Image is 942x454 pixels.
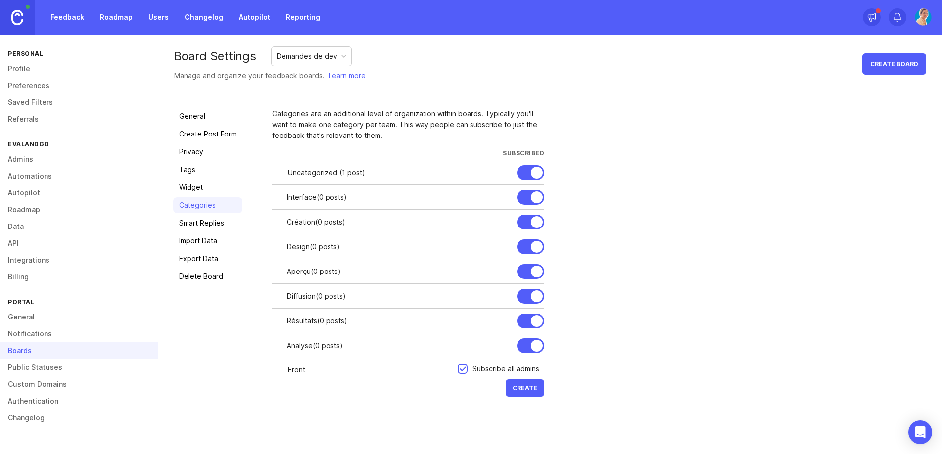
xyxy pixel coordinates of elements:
a: Changelog [179,8,229,26]
img: Canny Home [11,10,23,25]
div: Diffusion ( 0 posts ) [287,291,509,302]
a: Autopilot [233,8,276,26]
div: Board Settings [174,50,256,62]
a: Import Data [173,233,242,249]
button: Create Board [862,53,926,75]
a: Users [142,8,175,26]
a: Smart Replies [173,215,242,231]
a: Tags [173,162,242,178]
img: Laetitia Dheilly [914,8,932,26]
button: Create [506,379,544,397]
div: Manage and organize your feedback boards. [174,70,366,81]
span: Create Board [870,60,918,68]
div: Demandes de dev [277,51,337,62]
a: General [173,108,242,124]
a: Reporting [280,8,326,26]
div: Categories are an additional level of organization within boards. Typically you'll want to make o... [272,108,544,141]
a: Learn more [329,70,366,81]
div: Subscribe all admins [472,363,539,374]
div: Interface ( 0 posts ) [287,192,509,203]
div: Design ( 0 posts ) [287,241,509,252]
div: Résultats ( 0 posts ) [287,316,509,326]
a: Feedback [45,8,90,26]
div: Open Intercom Messenger [908,420,932,444]
div: Analyse ( 0 posts ) [287,340,509,351]
a: Create Post Form [173,126,242,142]
a: Delete Board [173,269,242,284]
div: Subscribed [503,149,544,157]
div: Uncategorized ( 1 post ) [288,167,509,178]
a: Categories [173,197,242,213]
div: Aperçu ( 0 posts ) [287,266,509,277]
a: Privacy [173,144,242,160]
a: Roadmap [94,8,139,26]
a: Export Data [173,251,242,267]
div: Création ( 0 posts ) [287,217,509,227]
a: Widget [173,180,242,195]
input: Create new category... [288,364,452,375]
span: Create [513,384,537,392]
